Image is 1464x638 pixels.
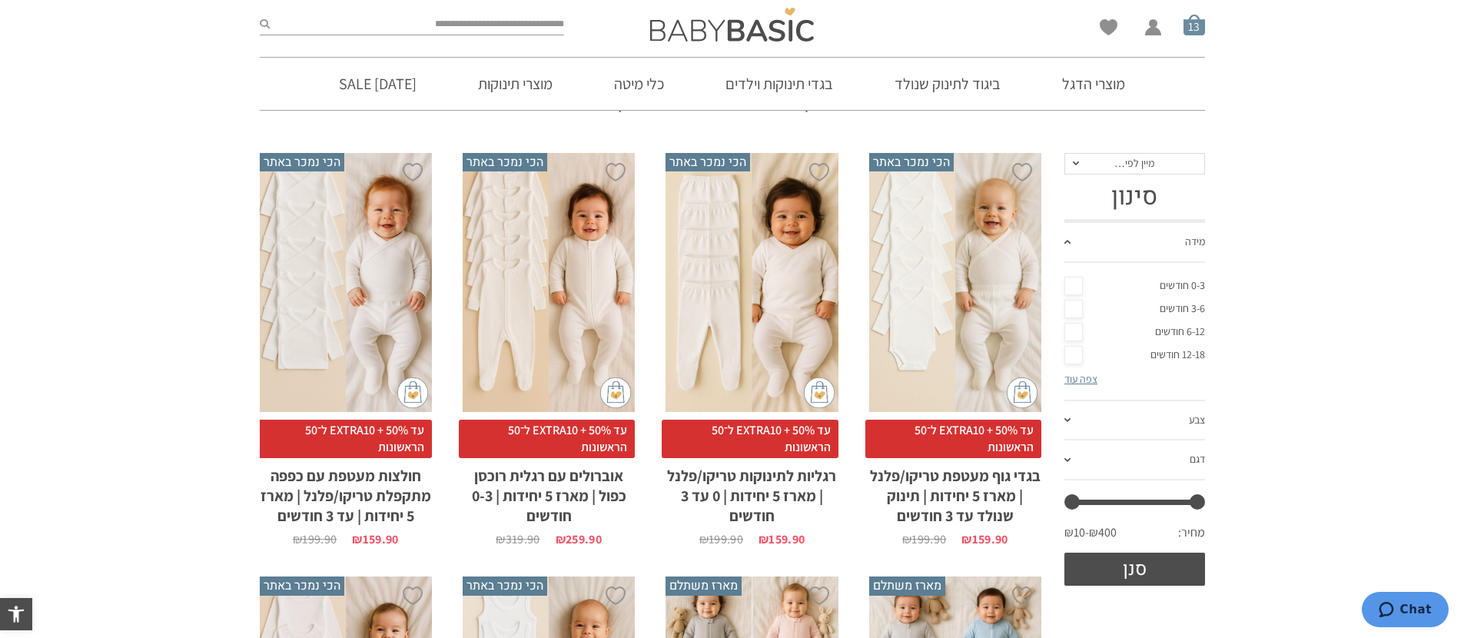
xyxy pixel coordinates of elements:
[496,531,539,547] bdi: 319.90
[293,531,302,547] span: ₪
[463,153,547,171] span: הכי נמכר באתר
[1183,14,1205,35] a: סל קניות13
[1039,58,1148,110] a: מוצרי הדגל
[1264,592,1449,630] iframe: Opens a widget where you can chat to one of our agents
[699,531,743,547] bdi: 199.90
[699,531,709,547] span: ₪
[256,420,432,459] span: עד 50% + EXTRA10 ל־50 הראשונות
[666,153,750,171] span: הכי נמכר באתר
[1064,274,1205,297] a: 0-3 חודשים
[871,58,1024,110] a: ביגוד לתינוק שנולד
[352,531,362,547] span: ₪
[260,458,432,526] h2: חולצות מעטפת עם כפפה מתקפלת טריקו/פלנל | מארז 5 יחידות | עד 3 חודשים
[1064,344,1205,367] a: 12-18 חודשים
[1007,377,1037,408] img: cat-mini-atc.png
[556,531,602,547] bdi: 259.90
[804,377,835,408] img: cat-mini-atc.png
[666,153,838,546] a: הכי נמכר באתר רגליות לתינוקות טריקו/פלנל | מארז 5 יחידות | 0 עד 3 חודשים עד 50% + EXTRA10 ל־50 הר...
[1183,14,1205,35] span: סל קניות
[496,531,505,547] span: ₪
[869,153,954,171] span: הכי נמכר באתר
[260,577,344,595] span: הכי נמכר באתר
[1100,19,1117,35] a: Wishlist
[902,531,946,547] bdi: 199.90
[352,531,398,547] bdi: 159.90
[260,153,344,171] span: הכי נמכר באתר
[1100,19,1117,41] span: Wishlist
[591,58,687,110] a: כלי מיטה
[316,58,440,110] a: [DATE] SALE
[1064,321,1205,344] a: 6-12 חודשים
[1064,372,1097,386] a: צפה עוד
[1114,156,1154,170] span: מיין לפי…
[455,58,576,110] a: מוצרי תינוקות
[1064,520,1205,553] div: מחיר: —
[463,577,547,595] span: הכי נמכר באתר
[702,58,856,110] a: בגדי תינוקות וילדים
[961,531,971,547] span: ₪
[650,8,814,42] img: Baby Basic בגדי תינוקות וילדים אונליין
[869,458,1041,526] h2: בגדי גוף מעטפת טריקו/פלנל | מארז 5 יחידות | תינוק שנולד עד 3 חודשים
[961,531,1008,547] bdi: 159.90
[1064,297,1205,321] a: 3-6 חודשים
[666,577,742,595] span: מארז משתלם
[869,577,945,595] span: מארז משתלם
[759,531,805,547] bdi: 159.90
[1064,553,1205,586] button: סנן
[459,420,635,459] span: עד 50% + EXTRA10 ל־50 הראשונות
[869,153,1041,546] a: הכי נמכר באתר בגדי גוף מעטפת טריקו/פלנל | מארז 5 יחידות | תינוק שנולד עד 3 חודשים עד 50% + EXTRA1...
[293,531,337,547] bdi: 199.90
[666,458,838,526] h2: רגליות לתינוקות טריקו/פלנל | מארז 5 יחידות | 0 עד 3 חודשים
[1064,524,1089,541] span: ₪10
[902,531,911,547] span: ₪
[759,531,769,547] span: ₪
[1064,440,1205,480] a: דגם
[1064,182,1205,211] h3: סינון
[397,377,428,408] img: cat-mini-atc.png
[865,420,1041,459] span: עד 50% + EXTRA10 ל־50 הראשונות
[600,377,631,408] img: cat-mini-atc.png
[463,458,635,526] h2: אוברולים עם רגלית רוכסן כפול | מארז 5 יחידות | 0-3 חודשים
[662,420,838,459] span: עד 50% + EXTRA10 ל־50 הראשונות
[463,153,635,546] a: הכי נמכר באתר אוברולים עם רגלית רוכסן כפול | מארז 5 יחידות | 0-3 חודשים עד 50% + EXTRA10 ל־50 הרא...
[1089,524,1117,541] span: ₪400
[1064,223,1205,263] a: מידה
[1064,401,1205,441] a: צבע
[556,531,566,547] span: ₪
[260,153,432,546] a: הכי נמכר באתר חולצות מעטפת עם כפפה מתקפלת טריקו/פלנל | מארז 5 יחידות | עד 3 חודשים עד 50% + EXTRA...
